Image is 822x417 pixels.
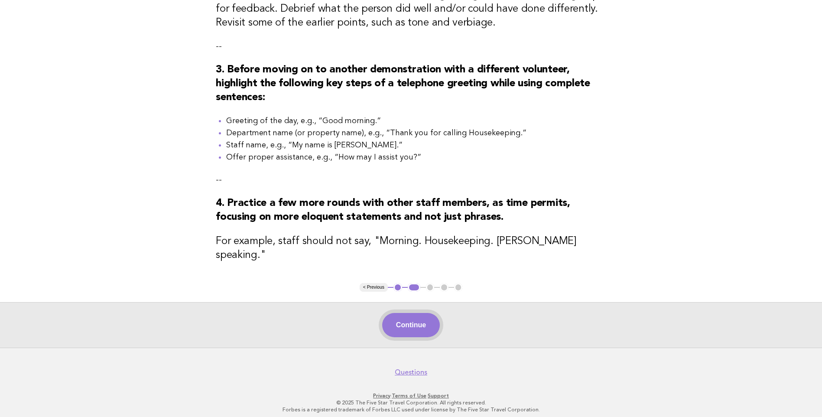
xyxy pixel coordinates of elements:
p: -- [216,174,606,186]
p: © 2025 The Five Star Travel Corporation. All rights reserved. [146,399,676,406]
a: Terms of Use [392,393,426,399]
li: Staff name, e.g., “My name is [PERSON_NAME].” [226,139,606,151]
button: < Previous [360,283,388,292]
a: Support [428,393,449,399]
a: Privacy [373,393,390,399]
button: 1 [393,283,402,292]
strong: 4. Practice a few more rounds with other staff members, as time permits, focusing on more eloquen... [216,198,570,222]
strong: 3. Before moving on to another demonstration with a different volunteer, highlight the following ... [216,65,590,103]
h3: For example, staff should not say, "Morning. Housekeeping. [PERSON_NAME] speaking." [216,235,606,262]
p: · · [146,392,676,399]
li: Offer proper assistance, e.g., “How may I assist you?” [226,151,606,163]
a: Questions [395,368,427,377]
li: Greeting of the day, e.g., “Good morning.” [226,115,606,127]
button: 2 [408,283,420,292]
p: Forbes is a registered trademark of Forbes LLC used under license by The Five Star Travel Corpora... [146,406,676,413]
p: -- [216,40,606,52]
li: Department name (or property name), e.g., “Thank you for calling Housekeeping.” [226,127,606,139]
button: Continue [382,313,440,337]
